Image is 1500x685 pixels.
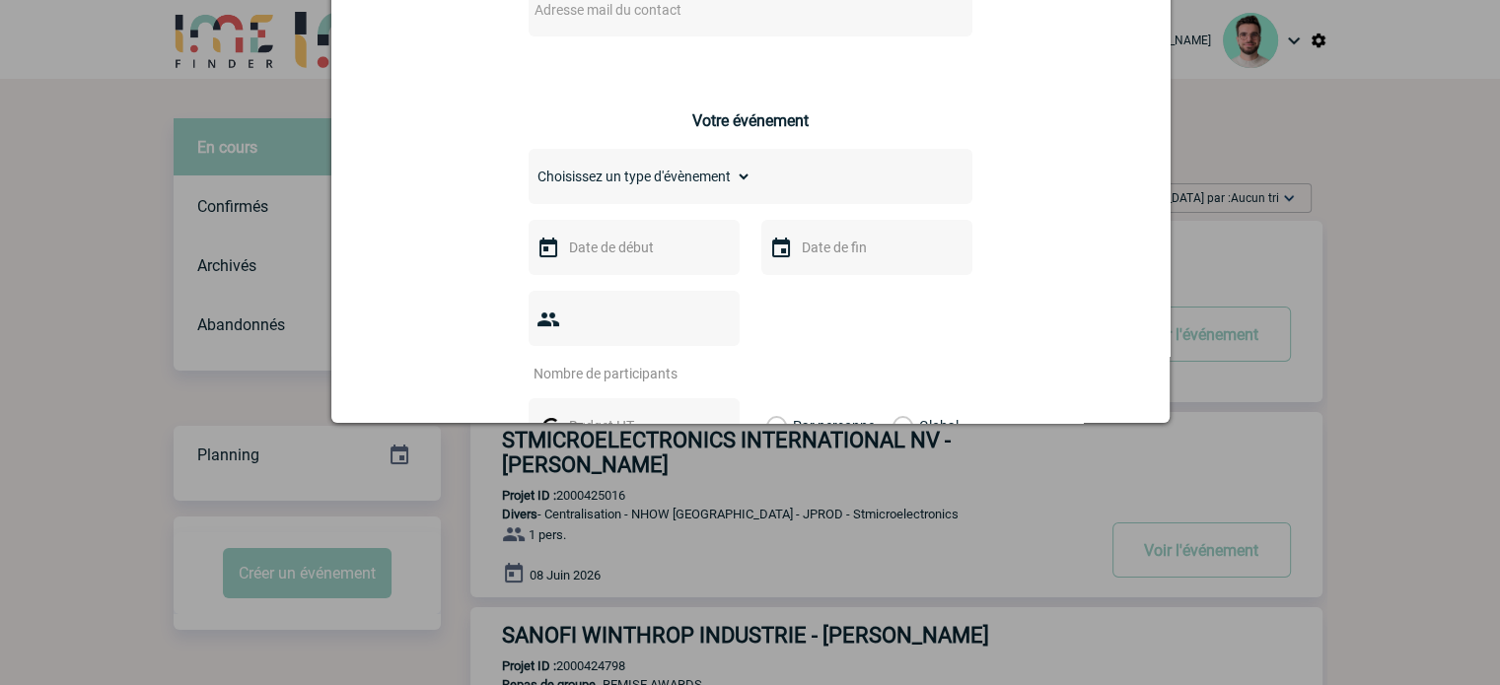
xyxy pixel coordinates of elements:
[893,398,905,453] label: Global
[564,413,700,439] input: Budget HT
[529,361,714,386] input: Nombre de participants
[692,111,809,130] h3: Votre événement
[797,235,933,260] input: Date de fin
[535,2,681,18] span: Adresse mail du contact
[564,235,700,260] input: Date de début
[766,398,788,453] label: Par personne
